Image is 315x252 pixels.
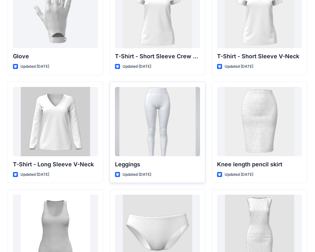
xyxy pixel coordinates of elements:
[115,160,200,169] p: Leggings
[225,63,253,70] p: Updated [DATE]
[13,160,98,169] p: T-Shirt - Long Sleeve V-Neck
[115,87,200,156] a: Leggings
[217,87,302,156] a: Knee length pencil skirt
[123,171,151,178] p: Updated [DATE]
[20,171,49,178] p: Updated [DATE]
[217,52,302,61] p: T-Shirt - Short Sleeve V-Neck
[115,52,200,61] p: T-Shirt - Short Sleeve Crew Neck
[20,63,49,70] p: Updated [DATE]
[123,63,151,70] p: Updated [DATE]
[13,52,98,61] p: Glove
[225,171,253,178] p: Updated [DATE]
[13,87,98,156] a: T-Shirt - Long Sleeve V-Neck
[217,160,302,169] p: Knee length pencil skirt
